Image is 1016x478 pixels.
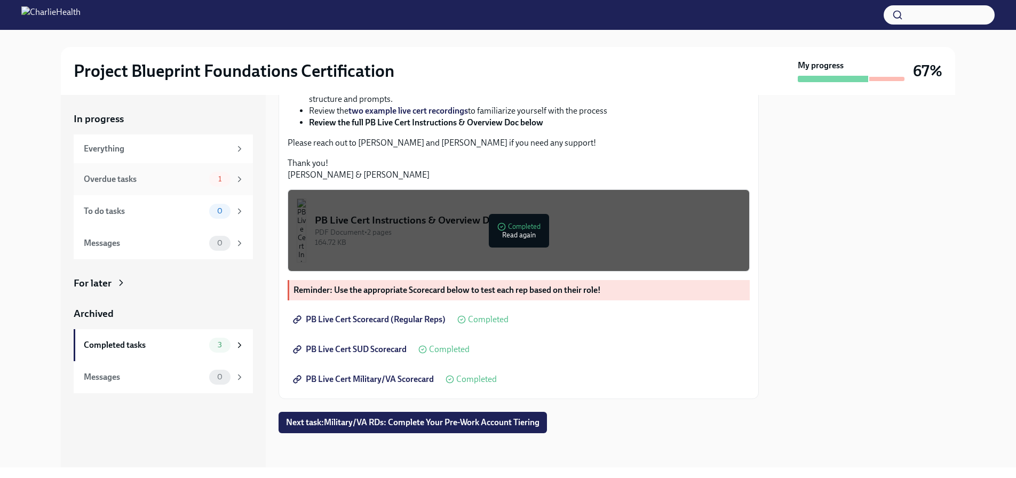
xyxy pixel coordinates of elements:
[315,213,741,227] div: PB Live Cert Instructions & Overview Doc
[74,112,253,126] a: In progress
[74,134,253,163] a: Everything
[913,61,942,81] h3: 67%
[84,205,205,217] div: To do tasks
[74,361,253,393] a: Messages0
[84,237,205,249] div: Messages
[288,189,750,272] button: PB Live Cert Instructions & Overview DocPDF Document•2 pages164.72 KBCompletedRead again
[74,163,253,195] a: Overdue tasks1
[211,207,229,215] span: 0
[211,341,228,349] span: 3
[288,369,441,390] a: PB Live Cert Military/VA Scorecard
[84,173,205,185] div: Overdue tasks
[309,105,750,117] li: Review the to familiarize yourself with the process
[798,60,844,71] strong: My progress
[288,157,750,181] p: Thank you! [PERSON_NAME] & [PERSON_NAME]
[295,344,407,355] span: PB Live Cert SUD Scorecard
[279,412,547,433] button: Next task:Military/VA RDs: Complete Your Pre-Work Account Tiering
[348,106,468,116] a: two example live cert recordings
[295,314,446,325] span: PB Live Cert Scorecard (Regular Reps)
[315,237,741,248] div: 164.72 KB
[295,374,434,385] span: PB Live Cert Military/VA Scorecard
[74,60,394,82] h2: Project Blueprint Foundations Certification
[211,239,229,247] span: 0
[74,276,112,290] div: For later
[84,371,205,383] div: Messages
[74,195,253,227] a: To do tasks0
[84,339,205,351] div: Completed tasks
[74,276,253,290] a: For later
[315,227,741,237] div: PDF Document • 2 pages
[297,198,306,262] img: PB Live Cert Instructions & Overview Doc
[74,329,253,361] a: Completed tasks3
[84,143,231,155] div: Everything
[429,345,470,354] span: Completed
[293,285,601,295] strong: Reminder: Use the appropriate Scorecard below to test each rep based on their role!
[456,375,497,384] span: Completed
[468,315,509,324] span: Completed
[21,6,81,23] img: CharlieHealth
[286,417,539,428] span: Next task : Military/VA RDs: Complete Your Pre-Work Account Tiering
[288,309,453,330] a: PB Live Cert Scorecard (Regular Reps)
[288,137,750,149] p: Please reach out to [PERSON_NAME] and [PERSON_NAME] if you need any support!
[212,175,228,183] span: 1
[288,339,414,360] a: PB Live Cert SUD Scorecard
[74,307,253,321] a: Archived
[211,373,229,381] span: 0
[309,117,543,128] strong: Review the full PB Live Cert Instructions & Overview Doc below
[74,227,253,259] a: Messages0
